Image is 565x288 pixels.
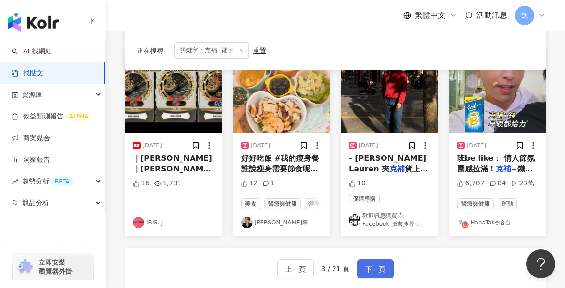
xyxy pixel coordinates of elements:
[449,47,546,133] button: 商業合作
[12,47,52,56] a: searchAI 找網紅
[241,198,260,209] span: 美食
[349,212,430,228] a: KOL Avatar歡迎訊息購買📩Facebook 臉書搜尋：
[305,198,341,209] span: 營養與保健
[154,179,182,188] div: 1,731
[15,259,34,275] img: chrome extension
[264,198,301,209] span: 醫療與健康
[241,154,321,281] span: 好好吃飯 #我的瘦身餐 誰說瘦身需要節食呢？ 減肥期間~飲食很重要 #我的健康餐 藍莓有花青素 但人體一天需要215毫克花青素，但怎麼知道自己吃了215毫克，補充 #代謝丸 比較快 #栗子地瓜 ...
[133,217,144,228] img: KOL Avatar
[22,170,73,192] span: 趨勢分析
[133,154,212,206] span: ｜[PERSON_NAME]｜[PERSON_NAME]｜萊[PERSON_NAME]｜[PERSON_NAME]
[349,214,360,226] img: KOL Avatar
[125,47,222,133] img: post-image
[457,164,533,184] span: +鐵給你戀愛好氣色*，
[511,179,534,188] div: 23萬
[8,13,59,32] img: logo
[12,178,18,185] span: rise
[142,142,162,150] div: [DATE]
[241,179,258,188] div: 12
[415,10,446,21] span: 繁體中文
[39,258,72,275] span: 立即安裝 瀏覽器外掛
[457,179,485,188] div: 6,707
[498,198,517,209] span: 運動
[253,47,266,54] div: 重置
[13,254,93,280] a: chrome extension立即安裝 瀏覽器外掛
[349,179,366,188] div: 10
[526,249,555,278] iframe: Help Scout Beacon - Open
[521,10,528,21] span: 凱
[262,179,275,188] div: 1
[476,11,507,20] span: 活動訊息
[341,47,438,133] button: 商業合作
[174,42,249,59] span: 關鍵字：克補 -補班
[349,154,426,173] span: - [PERSON_NAME] Lauren 夾
[457,154,535,173] span: 班be like： 情人節氛圍感拉滿！
[241,217,253,228] img: KOL Avatar
[496,164,511,173] mark: 克補
[285,263,306,275] span: 上一頁
[321,265,350,273] span: 3 / 21 頁
[22,192,49,214] span: 競品分析
[389,164,405,173] mark: 克補
[12,68,43,78] a: 找貼文
[12,155,50,165] a: 洞察報告
[133,179,150,188] div: 16
[489,179,506,188] div: 84
[357,259,394,278] button: 下一頁
[457,217,469,228] img: KOL Avatar
[241,217,322,228] a: KOL Avatar[PERSON_NAME]專
[22,84,42,105] span: 資源庫
[133,217,214,228] a: KOL AvatarIRIS. J
[457,217,539,228] a: KOL AvatarHahaTai哈哈台
[359,142,378,150] div: [DATE]
[12,112,92,121] a: 效益預測報告ALPHA
[251,142,270,150] div: [DATE]
[277,259,314,278] button: 上一頁
[457,198,494,209] span: 醫療與健康
[449,47,546,133] img: post-image
[51,177,73,186] div: BETA
[467,142,487,150] div: [DATE]
[365,263,385,275] span: 下一頁
[233,47,330,133] img: post-image
[12,133,50,143] a: 商案媒合
[137,47,170,54] span: 正在搜尋 ：
[349,194,380,204] span: 促購導購
[341,47,438,133] img: post-image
